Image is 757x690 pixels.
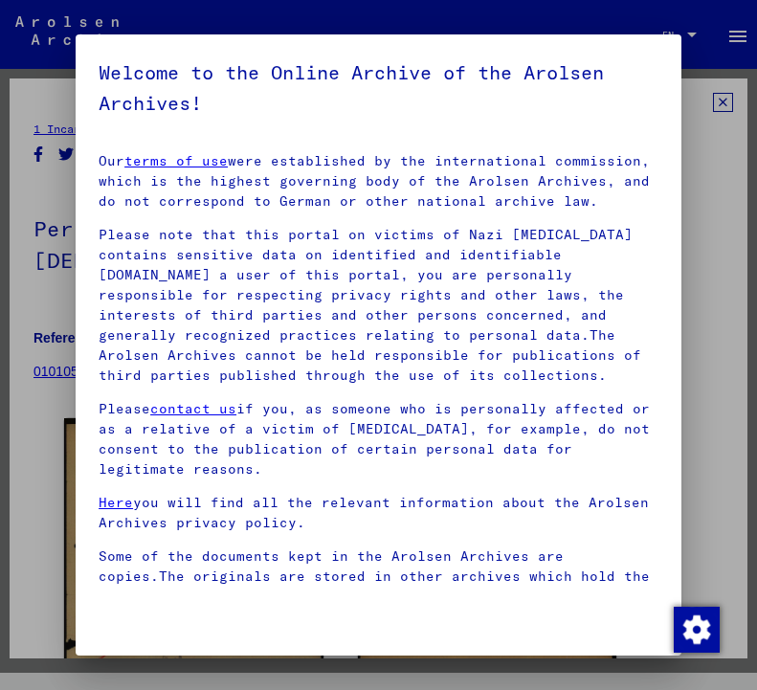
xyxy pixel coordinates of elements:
p: you will find all the relevant information about the Arolsen Archives privacy policy. [99,493,658,533]
p: Please note that this portal on victims of Nazi [MEDICAL_DATA] contains sensitive data on identif... [99,225,658,386]
p: Our were established by the international commission, which is the highest governing body of the ... [99,151,658,211]
h5: Welcome to the Online Archive of the Arolsen Archives! [99,57,658,119]
a: contact us [150,400,236,417]
div: Change consent [673,606,719,652]
a: terms of use [124,152,228,169]
a: Here [99,494,133,511]
img: Change consent [674,607,720,653]
p: Please if you, as someone who is personally affected or as a relative of a victim of [MEDICAL_DAT... [99,399,658,479]
p: Some of the documents kept in the Arolsen Archives are copies.The originals are stored in other a... [99,546,658,647]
